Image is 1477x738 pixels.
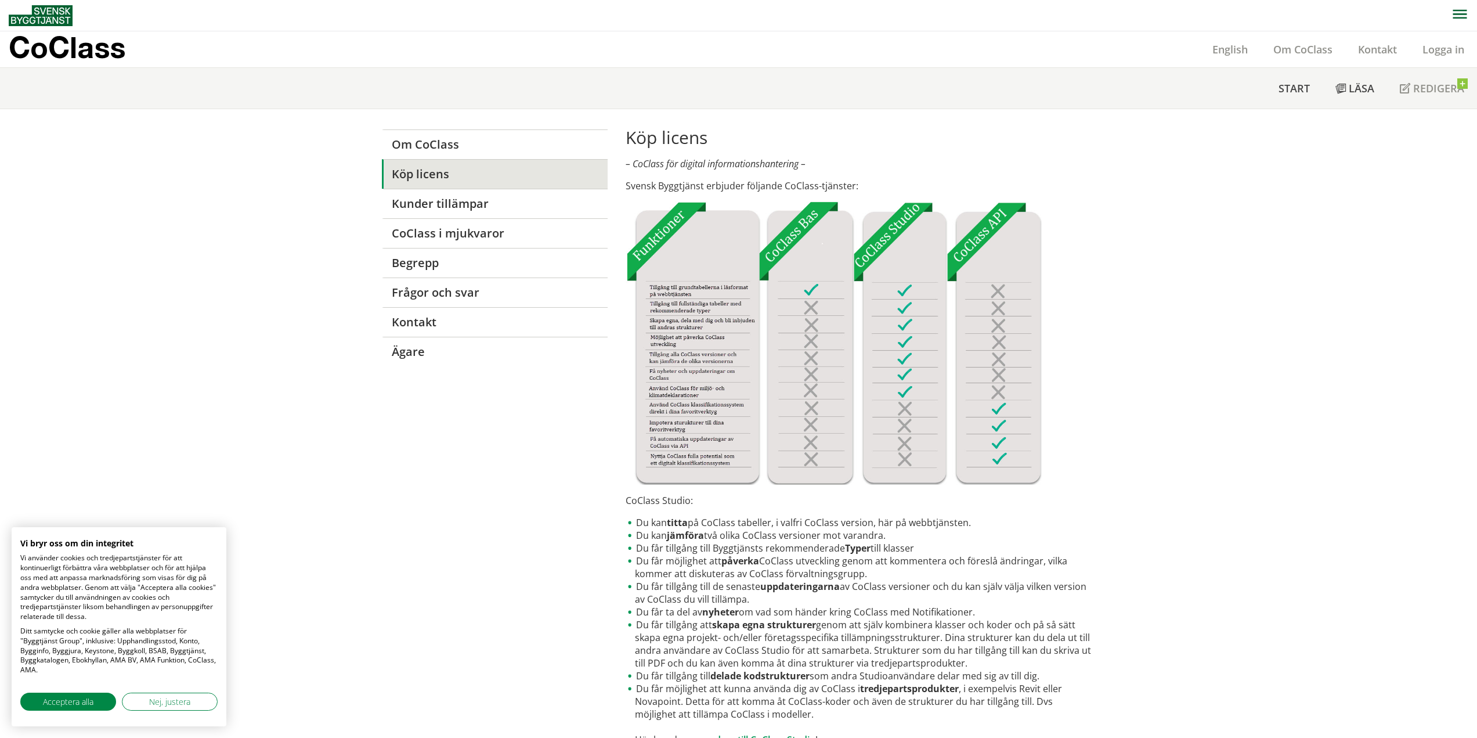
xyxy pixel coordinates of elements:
a: English [1200,42,1261,56]
strong: uppdateringarna [760,580,840,593]
button: Justera cookie preferenser [122,693,218,711]
a: Ägare [382,337,608,366]
a: Frågor och svar [382,278,608,307]
a: Om CoClass [382,129,608,159]
a: Logga in [1410,42,1477,56]
a: CoClass i mjukvaror [382,218,608,248]
p: CoClass Studio: [626,494,1095,507]
span: Start [1279,81,1310,95]
strong: titta [667,516,688,529]
a: Start [1266,68,1323,109]
a: Om CoClass [1261,42,1345,56]
span: Nej, justera [149,696,190,708]
img: Svensk Byggtjänst [9,5,73,26]
li: Du får tillgång till Byggtjänsts rekommenderade till klasser [626,542,1095,555]
strong: jämföra [667,529,704,542]
span: Acceptera alla [43,696,93,708]
strong: Typer [845,542,871,555]
li: Du får möjlighet att CoClass utveckling genom att kommentera och föreslå ändringar, vilka kommer ... [626,555,1095,580]
strong: påverka [721,555,759,567]
img: Tjnster-Tabell_CoClassBas-Studio-API2022-12-22.jpg [626,201,1042,485]
a: Läsa [1323,68,1387,109]
li: Du får ta del av om vad som händer kring CoClass med Notifikationer. [626,606,1095,618]
a: Köp licens [382,159,608,189]
p: Svensk Byggtjänst erbjuder följande CoClass-tjänster: [626,179,1095,192]
p: Vi använder cookies och tredjepartstjänster för att kontinuerligt förbättra våra webbplatser och ... [20,553,218,622]
strong: tredjepartsprodukter [860,682,959,695]
p: Ditt samtycke och cookie gäller alla webbplatser för "Byggtjänst Group", inklusive: Upphandlingss... [20,627,218,675]
button: Acceptera alla cookies [20,693,116,711]
span: Läsa [1349,81,1374,95]
h2: Vi bryr oss om din integritet [20,538,218,549]
a: Kontakt [1345,42,1410,56]
strong: delade kodstrukturer [710,669,810,682]
a: Kontakt [382,307,608,337]
em: – CoClass för digital informationshantering – [626,157,806,170]
li: Du kan två olika CoClass versioner mot varandra. [626,529,1095,542]
li: Du får tillgång till de senaste av CoClass versioner och du kan själv välja vilken version av CoC... [626,580,1095,606]
li: Du får tillgång till som andra Studioanvändare delar med sig av till dig. [626,669,1095,682]
a: Kunder tillämpar [382,189,608,218]
li: Du kan på CoClass tabeller, i valfri CoClass version, här på webbtjänsten. [626,516,1095,529]
a: CoClass [9,31,150,67]
p: CoClass [9,41,125,54]
h1: Köp licens [626,127,1095,148]
a: Begrepp [382,248,608,278]
strong: skapa egna strukturer [712,618,816,631]
li: Du får tillgång att genom att själv kombinera klasser och koder och på så sätt skapa egna projekt... [626,618,1095,669]
strong: nyheter [702,606,739,618]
